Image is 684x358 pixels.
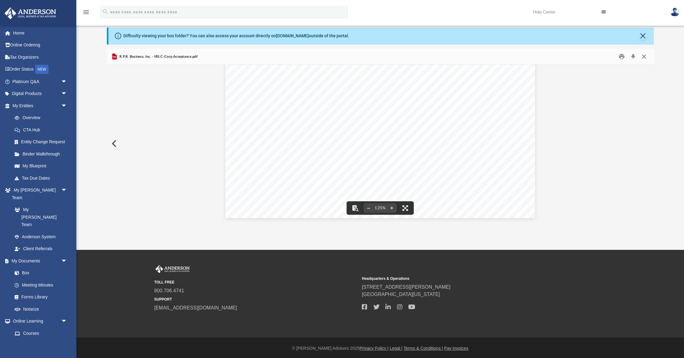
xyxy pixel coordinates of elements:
[123,33,349,39] div: Difficulty viewing your box folder? You can also access your account directly on outside of the p...
[154,297,358,302] small: SUPPORT
[362,292,440,297] a: [GEOGRAPHIC_DATA][US_STATE]
[9,148,76,160] a: Binder Walkthrough
[9,124,76,136] a: CTA Hub
[61,184,73,197] span: arrow_drop_down
[670,8,679,16] img: User Pic
[61,88,73,100] span: arrow_drop_down
[444,346,468,351] a: Pay Invoices
[9,303,73,315] a: Notarize
[107,135,120,152] button: Previous File
[154,305,237,310] a: [EMAIL_ADDRESS][DOMAIN_NAME]
[373,206,387,210] div: Current zoom level
[61,315,73,328] span: arrow_drop_down
[35,65,49,74] div: NEW
[4,100,76,112] a: My Entitiesarrow_drop_down
[364,201,373,215] button: Zoom out
[360,346,389,351] a: Privacy Policy |
[348,201,362,215] button: Toggle findbar
[9,136,76,148] a: Entity Change Request
[61,75,73,88] span: arrow_drop_down
[9,172,76,184] a: Tax Due Dates
[4,315,73,327] a: Online Learningarrow_drop_down
[616,52,628,61] button: Print
[4,63,76,76] a: Order StatusNEW
[9,231,73,243] a: Anderson System
[82,12,90,16] a: menu
[154,265,191,273] img: Anderson Advisors Platinum Portal
[4,255,73,267] a: My Documentsarrow_drop_down
[154,288,184,293] a: 800.706.4741
[362,284,450,290] a: [STREET_ADDRESS][PERSON_NAME]
[9,327,73,339] a: Courses
[628,52,639,61] button: Download
[61,255,73,267] span: arrow_drop_down
[4,75,76,88] a: Platinum Q&Aarrow_drop_down
[404,346,443,351] a: Terms & Conditions |
[639,32,647,40] button: Close
[639,52,649,61] button: Close
[102,8,109,15] i: search
[9,160,73,172] a: My Blueprint
[3,7,58,19] img: Anderson Advisors Platinum Portal
[107,49,654,223] div: Preview
[390,346,402,351] a: Legal |
[9,291,70,303] a: Forms Library
[9,204,70,231] a: My [PERSON_NAME] Team
[4,39,76,51] a: Online Ordering
[9,243,73,255] a: Client Referrals
[9,112,76,124] a: Overview
[82,9,90,16] i: menu
[4,88,76,100] a: Digital Productsarrow_drop_down
[4,27,76,39] a: Home
[107,65,654,222] div: Document Viewer
[9,267,70,279] a: Box
[387,201,397,215] button: Zoom in
[76,345,684,352] div: © [PERSON_NAME] Advisors 2025
[362,276,565,281] small: Headquarters & Operations
[4,51,76,63] a: Tax Organizers
[398,201,412,215] button: Enter fullscreen
[4,184,73,204] a: My [PERSON_NAME] Teamarrow_drop_down
[107,65,654,222] div: File preview
[276,33,309,38] a: [DOMAIN_NAME]
[61,100,73,112] span: arrow_drop_down
[9,279,73,291] a: Meeting Minutes
[154,279,358,285] small: TOLL FREE
[118,54,198,60] span: R.P.R. Business, Inc. - IRS C-Corp Acceptance.pdf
